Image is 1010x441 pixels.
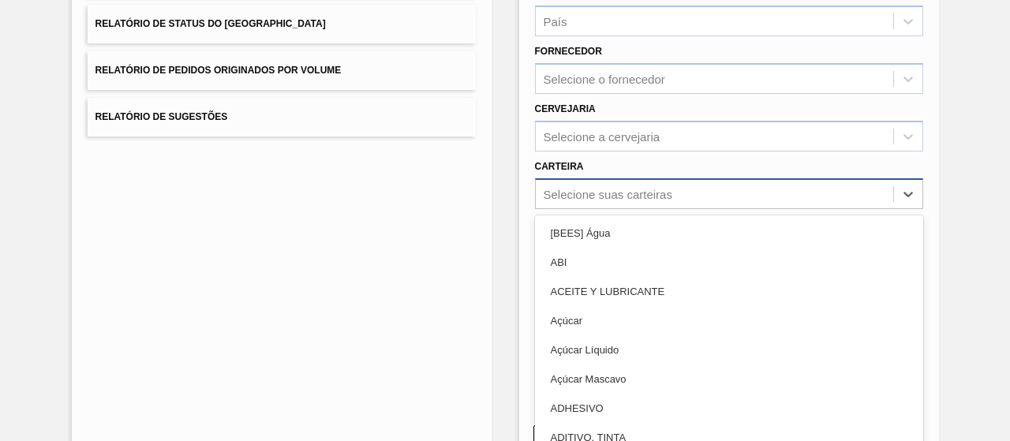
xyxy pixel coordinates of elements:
div: Selecione suas carteiras [544,187,672,200]
div: ABI [535,248,923,277]
div: Selecione o fornecedor [544,73,665,86]
label: Cervejaria [535,103,596,114]
div: País [544,15,567,28]
div: ACEITE Y LUBRICANTE [535,277,923,306]
button: Relatório de Pedidos Originados por Volume [88,51,476,90]
div: Selecione a cervejaria [544,129,660,143]
span: Relatório de Sugestões [95,111,228,122]
div: ADHESIVO [535,394,923,423]
label: Carteira [535,161,584,172]
label: Fornecedor [535,46,602,57]
div: Açúcar Líquido [535,335,923,364]
div: Açúcar Mascavo [535,364,923,394]
button: Relatório de Sugestões [88,98,476,136]
span: Relatório de Status do [GEOGRAPHIC_DATA] [95,18,326,29]
button: Relatório de Status do [GEOGRAPHIC_DATA] [88,5,476,43]
div: [BEES] Água [535,219,923,248]
div: Açúcar [535,306,923,335]
span: Relatório de Pedidos Originados por Volume [95,65,342,76]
